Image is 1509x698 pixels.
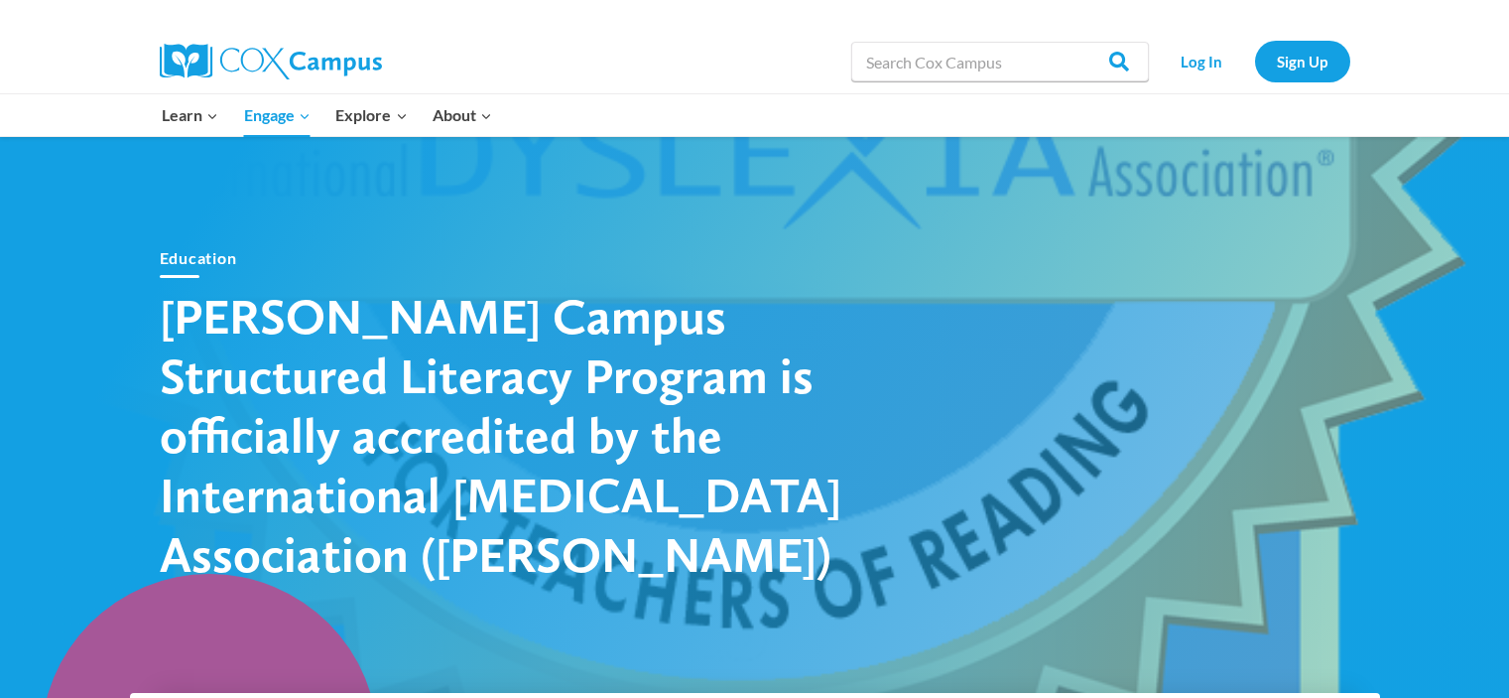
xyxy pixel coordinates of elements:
[160,286,854,584] h1: [PERSON_NAME] Campus Structured Literacy Program is officially accredited by the International [M...
[1255,41,1350,81] a: Sign Up
[160,44,382,79] img: Cox Campus
[851,42,1149,81] input: Search Cox Campus
[1159,41,1245,81] a: Log In
[160,248,237,267] a: Education
[162,102,218,128] span: Learn
[433,102,492,128] span: About
[335,102,407,128] span: Explore
[1159,41,1350,81] nav: Secondary Navigation
[244,102,311,128] span: Engage
[150,94,505,136] nav: Primary Navigation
